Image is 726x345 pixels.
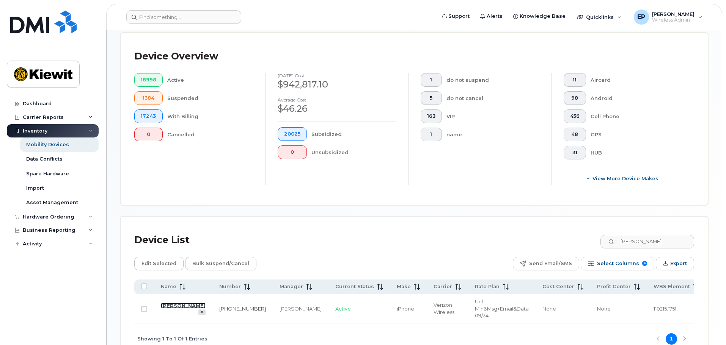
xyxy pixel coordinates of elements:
span: Profit Center [597,283,631,290]
button: 11 [564,73,586,87]
a: Knowledge Base [508,9,571,24]
button: Send Email/SMS [513,257,579,270]
div: Cell Phone [591,109,682,123]
span: Send Email/SMS [529,258,572,269]
span: Export [670,258,687,269]
iframe: Messenger Launcher [693,312,720,339]
span: Current Status [335,283,374,290]
div: Quicklinks [572,9,627,25]
button: 1 [421,128,442,141]
button: 17243 [134,109,163,123]
span: Edit Selected [141,258,176,269]
span: 5 [427,95,435,101]
span: Manager [280,283,303,290]
span: Carrier [434,283,452,290]
button: Edit Selected [134,257,184,270]
span: 17243 [141,113,156,119]
span: Knowledge Base [520,12,566,20]
span: Verizon Wireless [434,302,454,315]
a: Support [437,9,475,24]
a: [PERSON_NAME] [161,303,206,309]
div: Emily Pinkerton [629,9,708,25]
span: 11 [570,77,580,83]
div: Cancelled [167,128,253,141]
span: Active [335,306,351,312]
button: 163 [421,109,442,123]
span: EP [637,12,645,22]
span: Number [219,283,241,290]
span: [PERSON_NAME] [652,11,695,17]
span: 110215.1751 [654,306,676,312]
button: 0 [278,145,307,159]
span: None [542,306,556,312]
div: [PERSON_NAME] [280,305,322,312]
h4: Average cost [278,97,396,102]
span: 48 [570,131,580,137]
button: 20025 [278,127,307,141]
div: Aircard [591,73,682,87]
div: $46.26 [278,102,396,115]
span: Name [161,283,176,290]
div: With Billing [167,109,253,123]
div: GPS [591,128,682,141]
button: Select Columns 9 [581,257,654,270]
span: Select Columns [597,258,639,269]
input: Find something... [126,10,241,24]
span: 31 [570,150,580,156]
a: Alerts [475,9,508,24]
div: Android [591,91,682,105]
div: name [446,128,539,141]
a: View Last Bill [198,309,206,315]
button: Bulk Suspend/Cancel [185,257,256,270]
span: Cost Center [542,283,574,290]
input: Search Device List ... [600,235,694,248]
h4: [DATE] cost [278,73,396,78]
button: 0 [134,128,163,141]
button: 48 [564,128,586,141]
span: 163 [427,113,435,119]
button: Page 1 [666,333,677,345]
div: Active [167,73,253,87]
span: None [597,306,611,312]
div: do not cancel [446,91,539,105]
button: 1 [421,73,442,87]
span: 456 [570,113,580,119]
button: Export [656,257,694,270]
div: Device List [134,230,190,250]
span: Quicklinks [586,14,614,20]
span: Make [397,283,411,290]
div: Unsubsidized [311,145,396,159]
div: HUB [591,146,682,159]
span: Support [448,12,470,20]
span: Unl Min&Msg+Email&Data 09/24 [475,298,529,318]
div: do not suspend [446,73,539,87]
button: 31 [564,146,586,159]
span: Rate Plan [475,283,500,290]
span: Bulk Suspend/Cancel [192,258,249,269]
span: Alerts [487,12,503,20]
span: 1 [427,77,435,83]
div: $942,817.10 [278,78,396,91]
span: 1384 [141,95,156,101]
button: 1384 [134,91,163,105]
button: View More Device Makes [564,172,682,185]
button: 456 [564,109,586,123]
span: 20025 [284,131,300,137]
span: WBS Element [654,283,690,290]
button: 18998 [134,73,163,87]
span: iPhone [397,306,414,312]
span: Wireless Admin [652,17,695,23]
div: Suspended [167,91,253,105]
span: 1 [427,131,435,137]
span: 18998 [141,77,156,83]
span: 9 [642,261,647,266]
div: VIP [446,109,539,123]
div: Device Overview [134,47,218,66]
span: View More Device Makes [592,175,658,182]
div: Subsidized [311,127,396,141]
button: 5 [421,91,442,105]
span: 98 [570,95,580,101]
span: Showing 1 To 1 Of 1 Entries [137,333,207,345]
button: 98 [564,91,586,105]
span: 0 [284,149,300,155]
